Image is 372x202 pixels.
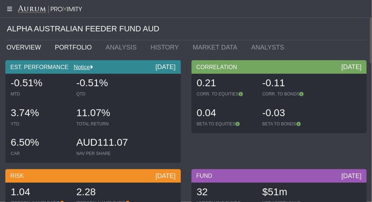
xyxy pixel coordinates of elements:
div: 3.74% [11,106,69,121]
div: RISK [5,169,181,183]
div: -0.03 [263,106,321,121]
div: [DATE] [156,172,176,180]
div: -0.11 [263,76,321,91]
a: ANALYSIS [100,40,145,55]
a: MARKET DATA [187,40,246,55]
div: 6.50% [11,136,69,151]
a: PORTFOLIO [50,40,101,55]
div: ALPHA AUSTRALIAN FEEDER FUND AUD [7,18,367,40]
div: BETA TO BONDS [263,121,321,127]
span: -0.51% [76,77,108,88]
a: ANALYSTS [246,40,293,55]
div: NAV PER SHARE [76,151,135,156]
span: 0.21 [197,77,216,88]
div: [DATE] [156,63,176,71]
div: FUND [192,169,367,183]
div: EST. PERFORMANCE [5,60,181,74]
div: CAR [11,151,69,156]
div: BETA TO EQUITIES [197,121,255,127]
div: TOTAL RETURN [76,121,135,127]
div: 0.04 [197,106,255,121]
span: -0.51% [11,77,42,88]
div: CORR. TO EQUITIES [197,91,255,97]
div: YTD [11,121,69,127]
div: Notice [68,63,93,71]
a: OVERVIEW [1,40,50,55]
div: $51m [263,185,321,200]
a: Notice [68,64,90,70]
img: Aurum-Proximity%20white.svg [18,5,82,14]
div: [DATE] [341,172,362,180]
div: AUD111.07 [76,136,135,151]
div: QTD [76,91,135,97]
div: MTD [11,91,69,97]
div: 32 [197,185,255,200]
div: 2.28 [76,185,135,200]
a: HISTORY [145,40,187,55]
div: [DATE] [341,63,362,71]
div: 1.04 [11,185,69,200]
div: 11.07% [76,106,135,121]
div: CORR. TO BONDS [263,91,321,97]
div: CORRELATION [192,60,367,74]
